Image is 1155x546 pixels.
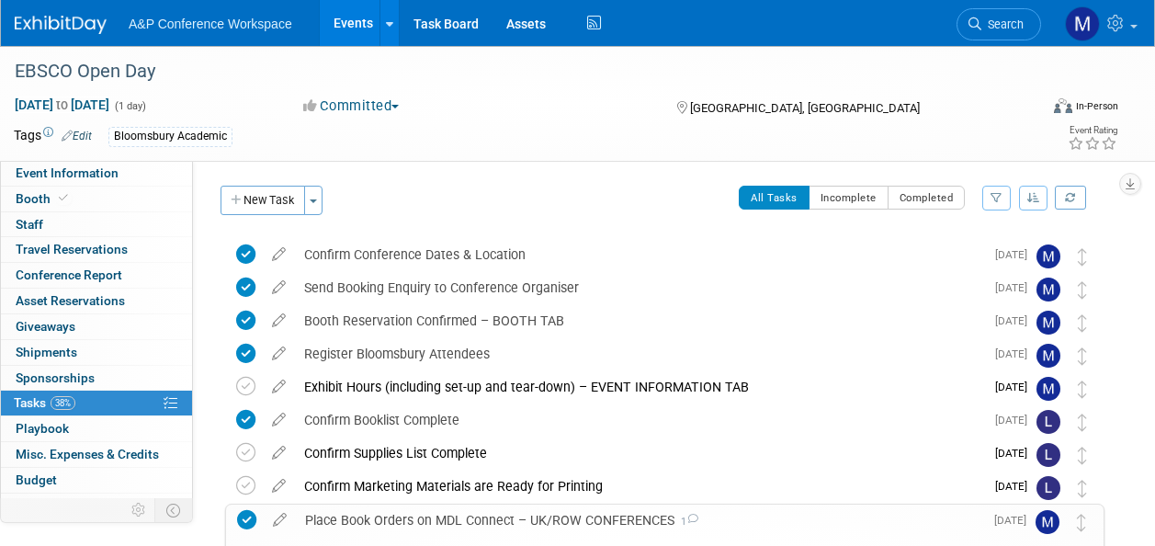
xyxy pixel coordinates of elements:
[1,212,192,237] a: Staff
[1078,347,1087,365] i: Move task
[995,248,1036,261] span: [DATE]
[62,130,92,142] a: Edit
[1,161,192,186] a: Event Information
[16,217,43,232] span: Staff
[263,379,295,395] a: edit
[264,512,296,529] a: edit
[16,472,57,487] span: Budget
[995,414,1036,427] span: [DATE]
[16,242,128,256] span: Travel Reservations
[263,478,295,495] a: edit
[263,346,295,362] a: edit
[1,468,192,493] a: Budget
[1,289,192,313] a: Asset Reservations
[129,17,292,31] span: A&P Conference Workspace
[123,498,155,522] td: Personalize Event Tab Strip
[1055,186,1086,210] a: Refresh
[1036,377,1060,401] img: Matt Hambridge
[16,370,95,385] span: Sponsorships
[1,391,192,415] a: Tasks38%
[16,165,119,180] span: Event Information
[995,281,1036,294] span: [DATE]
[888,186,966,210] button: Completed
[995,347,1036,360] span: [DATE]
[295,438,984,469] div: Confirm Supplies List Complete
[674,516,698,528] span: 1
[1,442,192,467] a: Misc. Expenses & Credits
[1068,126,1117,135] div: Event Rating
[1036,344,1060,368] img: Matt Hambridge
[295,338,984,370] div: Register Bloomsbury Attendees
[981,17,1024,31] span: Search
[14,126,92,147] td: Tags
[1078,447,1087,464] i: Move task
[297,97,406,116] button: Committed
[1,314,192,339] a: Giveaways
[1078,281,1087,299] i: Move task
[263,412,295,428] a: edit
[16,293,125,308] span: Asset Reservations
[155,498,193,522] td: Toggle Event Tabs
[113,100,146,112] span: (1 day)
[295,305,984,336] div: Booth Reservation Confirmed – BOOTH TAB
[1,187,192,211] a: Booth
[295,371,984,403] div: Exhibit Hours (including set-up and tear-down) – EVENT INFORMATION TAB
[16,498,139,513] span: ROI, Objectives & ROO
[1036,278,1060,301] img: Matt Hambridge
[221,186,305,215] button: New Task
[14,395,75,410] span: Tasks
[1,416,192,441] a: Playbook
[1078,414,1087,431] i: Move task
[51,396,75,410] span: 38%
[1036,311,1060,335] img: Matt Hambridge
[957,8,1041,40] a: Search
[957,96,1118,123] div: Event Format
[16,319,75,334] span: Giveaways
[263,279,295,296] a: edit
[1077,514,1086,531] i: Move task
[1078,248,1087,266] i: Move task
[263,313,295,329] a: edit
[690,101,920,115] span: [GEOGRAPHIC_DATA], [GEOGRAPHIC_DATA]
[1,494,192,518] a: ROI, Objectives & ROO
[296,505,983,536] div: Place Book Orders on MDL Connect – UK/ROW CONFERENCES
[53,97,71,112] span: to
[809,186,889,210] button: Incomplete
[1078,480,1087,497] i: Move task
[1078,314,1087,332] i: Move task
[59,193,68,203] i: Booth reservation complete
[15,16,107,34] img: ExhibitDay
[16,267,122,282] span: Conference Report
[1075,99,1118,113] div: In-Person
[739,186,810,210] button: All Tasks
[995,480,1036,493] span: [DATE]
[1078,381,1087,398] i: Move task
[16,345,77,359] span: Shipments
[295,239,984,270] div: Confirm Conference Dates & Location
[1,263,192,288] a: Conference Report
[263,246,295,263] a: edit
[16,191,72,206] span: Booth
[1036,443,1060,467] img: Laura Montgomery
[263,445,295,461] a: edit
[995,314,1036,327] span: [DATE]
[1036,410,1060,434] img: Laura Montgomery
[14,97,110,113] span: [DATE] [DATE]
[1,366,192,391] a: Sponsorships
[1,340,192,365] a: Shipments
[995,447,1036,460] span: [DATE]
[16,421,69,436] span: Playbook
[1036,510,1059,534] img: Matt Hambridge
[1,237,192,262] a: Travel Reservations
[994,514,1036,527] span: [DATE]
[295,404,984,436] div: Confirm Booklist Complete
[295,272,984,303] div: Send Booking Enquiry to Conference Organiser
[1065,6,1100,41] img: Matt Hambridge
[1036,476,1060,500] img: Laura Montgomery
[295,471,984,502] div: Confirm Marketing Materials are Ready for Printing
[995,381,1036,393] span: [DATE]
[1054,98,1072,113] img: Format-Inperson.png
[16,447,159,461] span: Misc. Expenses & Credits
[1036,245,1060,268] img: Matt Hambridge
[8,55,1024,88] div: EBSCO Open Day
